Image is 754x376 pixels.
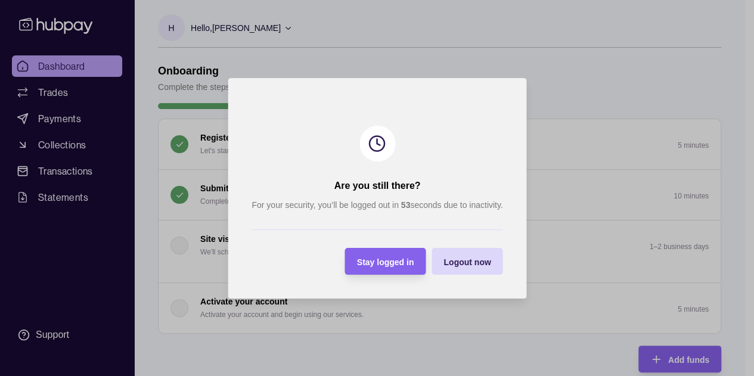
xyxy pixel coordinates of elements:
[334,179,420,192] h2: Are you still there?
[356,257,414,266] span: Stay logged in
[401,200,410,210] strong: 53
[432,248,502,275] button: Logout now
[345,248,426,275] button: Stay logged in
[252,198,502,212] p: For your security, you’ll be logged out in seconds due to inactivity.
[443,257,491,266] span: Logout now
